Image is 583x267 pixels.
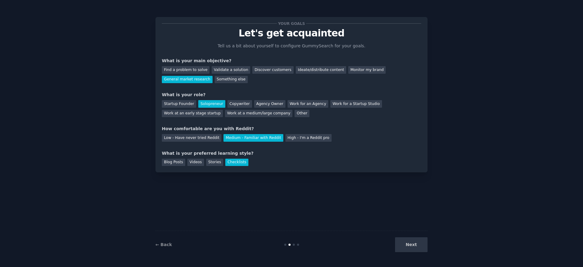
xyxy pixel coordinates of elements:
div: Solopreneur [198,100,225,108]
div: High - I'm a Reddit pro [285,134,332,142]
div: Medium - Familiar with Reddit [223,134,283,142]
div: Work at an early stage startup [162,110,223,117]
div: How comfortable are you with Reddit? [162,126,421,132]
div: Work at a medium/large company [225,110,292,117]
p: Tell us a bit about yourself to configure GummySearch for your goals. [215,43,368,49]
div: Blog Posts [162,159,185,166]
div: Low - Have never tried Reddit [162,134,221,142]
div: Discover customers [252,66,293,74]
div: Work for an Agency [288,100,328,108]
div: Videos [187,159,204,166]
div: What is your role? [162,92,421,98]
div: Stories [206,159,223,166]
div: Something else [215,76,248,83]
div: Other [295,110,309,117]
div: Checklists [225,159,248,166]
div: Validate a solution [212,66,250,74]
div: Agency Owner [254,100,285,108]
span: Your goals [277,20,306,27]
div: What is your main objective? [162,58,421,64]
div: Work for a Startup Studio [330,100,382,108]
div: Ideate/distribute content [296,66,346,74]
div: Monitor my brand [348,66,386,74]
p: Let's get acquainted [162,28,421,39]
div: Copywriter [227,100,252,108]
a: ← Back [155,242,172,247]
div: General market research [162,76,213,83]
div: Startup Founder [162,100,196,108]
div: What is your preferred learning style? [162,150,421,157]
div: Find a problem to solve [162,66,210,74]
